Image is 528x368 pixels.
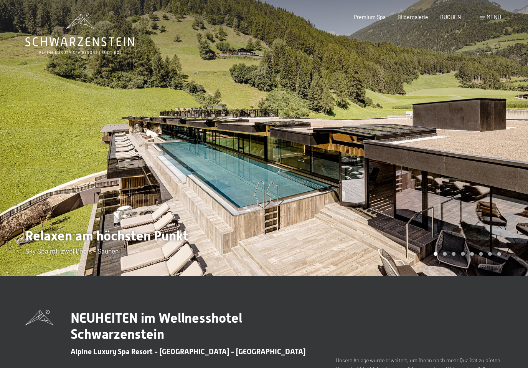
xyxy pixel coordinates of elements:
a: BUCHEN [440,14,461,20]
span: NEUHEITEN im Wellnesshotel Schwarzenstein [71,310,242,342]
div: Carousel Page 5 [470,252,474,256]
span: Menü [487,14,501,20]
div: Carousel Page 3 [452,252,456,256]
div: Carousel Page 7 [488,252,492,256]
div: Carousel Page 8 [497,252,501,256]
a: Premium Spa [354,14,386,20]
div: Carousel Page 6 [479,252,483,256]
div: Carousel Page 1 (Current Slide) [434,252,437,256]
div: Carousel Pagination [431,252,501,256]
div: Carousel Page 2 [443,252,447,256]
a: Bildergalerie [398,14,428,20]
span: Alpine Luxury Spa Resort - [GEOGRAPHIC_DATA] - [GEOGRAPHIC_DATA] [71,347,305,356]
div: Carousel Page 4 [461,252,465,256]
